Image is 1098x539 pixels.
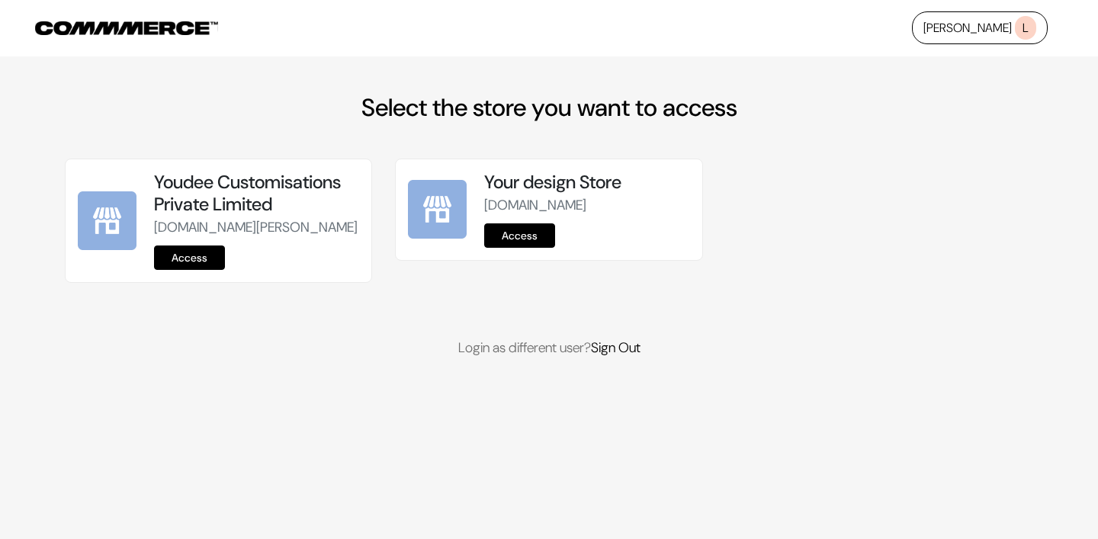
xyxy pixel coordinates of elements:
h5: Youdee Customisations Private Limited [154,172,359,216]
p: [DOMAIN_NAME] [484,195,689,216]
img: COMMMERCE [35,21,218,35]
p: [DOMAIN_NAME][PERSON_NAME] [154,217,359,238]
a: Access [484,223,555,248]
h2: Select the store you want to access [65,93,1033,122]
img: Youdee Customisations Private Limited [78,191,136,250]
a: Sign Out [591,338,640,357]
p: Login as different user? [65,338,1033,358]
span: L [1015,16,1036,40]
h5: Your design Store [484,172,689,194]
a: [PERSON_NAME]L [912,11,1048,44]
a: Access [154,245,225,270]
img: Your design Store [408,180,467,239]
